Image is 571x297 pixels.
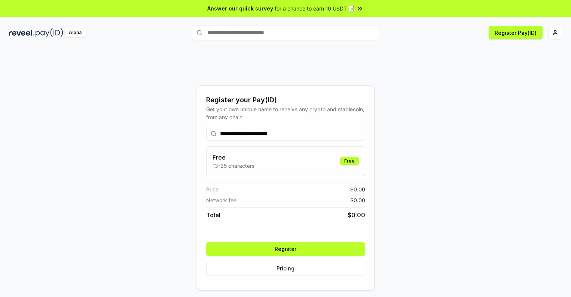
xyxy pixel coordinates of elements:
[213,153,254,162] h3: Free
[36,28,63,37] img: pay_id
[213,162,254,170] p: 13-25 characters
[489,26,543,39] button: Register Pay(ID)
[9,28,34,37] img: reveel_dark
[206,105,365,121] div: Get your own unique name to receive any crypto and stablecoin, from any chain
[206,196,236,204] span: Network fee
[207,4,273,12] span: Answer our quick survey
[340,157,359,165] div: Free
[275,4,355,12] span: for a chance to earn 10 USDT 📝
[350,196,365,204] span: $ 0.00
[206,210,220,219] span: Total
[206,185,219,193] span: Price
[206,95,365,105] div: Register your Pay(ID)
[348,210,365,219] span: $ 0.00
[206,242,365,256] button: Register
[206,262,365,275] button: Pricing
[65,28,86,37] div: Alpha
[350,185,365,193] span: $ 0.00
